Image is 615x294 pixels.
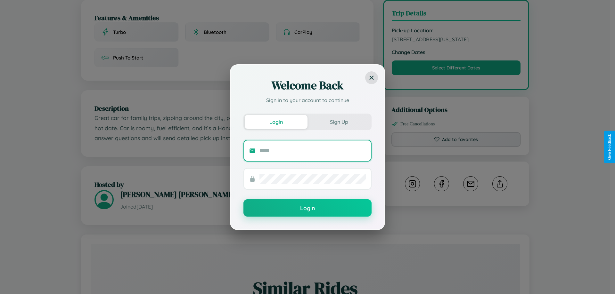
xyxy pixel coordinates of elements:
div: Give Feedback [607,134,612,160]
h2: Welcome Back [243,78,372,93]
button: Login [243,199,372,217]
button: Login [245,115,307,129]
button: Sign Up [307,115,370,129]
p: Sign in to your account to continue [243,96,372,104]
